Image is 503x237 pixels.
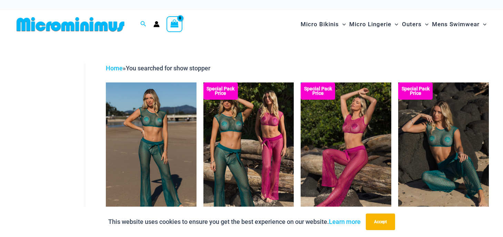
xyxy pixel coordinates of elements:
span: Menu Toggle [339,16,346,33]
img: Show Stopper Jade 366 Top 5007 pants 03 [106,82,197,218]
b: Special Pack Price [203,87,238,96]
img: Show Stopper Fuchsia 366 Top 5007 pants 05v2 [301,82,391,218]
a: Show Stopper Jade 366 Top 5007 pants 08 Show Stopper Jade 366 Top 5007 pants 05Show Stopper Jade ... [398,82,489,218]
span: » [106,65,210,72]
a: Mens SwimwearMenu ToggleMenu Toggle [430,14,488,35]
a: Show Stopper Fuchsia 366 Top 5007 pants 05v2 Show Stopper Fuchsia 366 Top 5007 pants 04Show Stopp... [301,82,391,218]
span: Outers [402,16,422,33]
span: You searched for show stopper [126,65,210,72]
a: Micro BikinisMenu ToggleMenu Toggle [299,14,348,35]
button: Accept [366,214,395,230]
span: Micro Lingerie [349,16,391,33]
a: Home [106,65,123,72]
img: Show Stopper Jade 366 Top 5007 pants 08 [398,82,489,218]
b: Special Pack Price [398,87,433,96]
span: Micro Bikinis [301,16,339,33]
a: OutersMenu ToggleMenu Toggle [400,14,430,35]
img: MM SHOP LOGO FLAT [14,17,127,32]
nav: Site Navigation [298,13,489,36]
a: Collection Pack (6) Collection Pack BCollection Pack B [203,82,294,218]
span: Mens Swimwear [432,16,480,33]
b: Special Pack Price [301,87,335,96]
span: Menu Toggle [480,16,486,33]
a: Account icon link [153,21,160,27]
a: View Shopping Cart, empty [167,16,182,32]
a: Micro LingerieMenu ToggleMenu Toggle [348,14,400,35]
img: Collection Pack (6) [203,82,294,218]
a: Search icon link [140,20,147,29]
span: Menu Toggle [422,16,429,33]
a: Show Stopper Jade 366 Top 5007 pants 03Show Stopper Fuchsia 366 Top 5007 pants 03Show Stopper Fuc... [106,82,197,218]
a: Learn more [329,218,361,225]
p: This website uses cookies to ensure you get the best experience on our website. [108,217,361,227]
iframe: TrustedSite Certified [17,58,79,196]
span: Menu Toggle [391,16,398,33]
